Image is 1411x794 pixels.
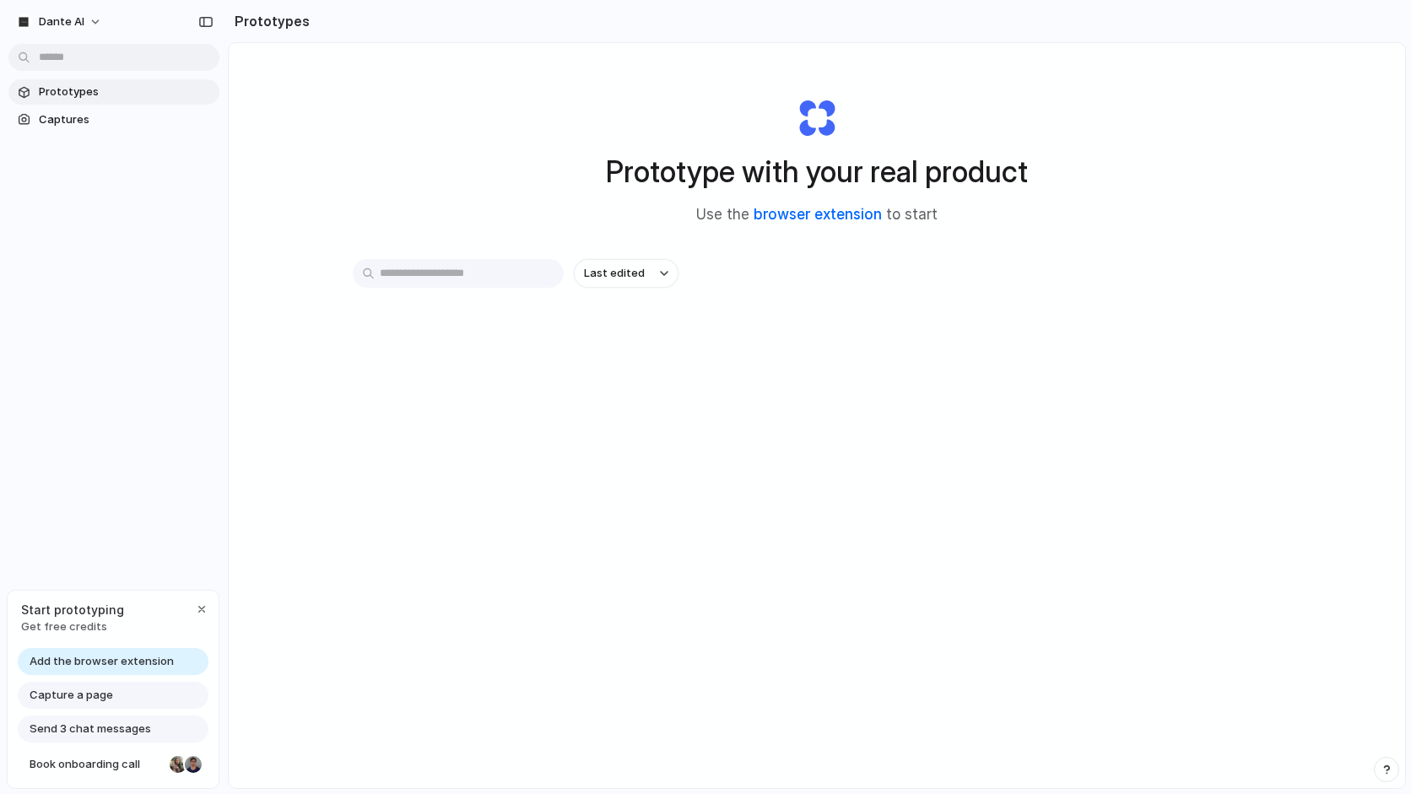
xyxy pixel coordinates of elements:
span: Send 3 chat messages [30,721,151,737]
span: Captures [39,111,213,128]
span: Get free credits [21,618,124,635]
a: Prototypes [8,79,219,105]
a: Book onboarding call [18,751,208,778]
button: Last edited [574,259,678,288]
span: Prototypes [39,84,213,100]
div: Nicole Kubica [168,754,188,775]
a: Captures [8,107,219,132]
div: Christian Iacullo [183,754,203,775]
h1: Prototype with your real product [606,149,1028,194]
span: Book onboarding call [30,756,163,773]
a: Add the browser extension [18,648,208,675]
button: Dante AI [8,8,111,35]
h2: Prototypes [228,11,310,31]
span: Dante AI [39,14,84,30]
a: browser extension [754,206,882,223]
span: Last edited [584,265,645,282]
span: Add the browser extension [30,653,174,670]
span: Use the to start [696,204,938,226]
span: Start prototyping [21,601,124,618]
span: Capture a page [30,687,113,704]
